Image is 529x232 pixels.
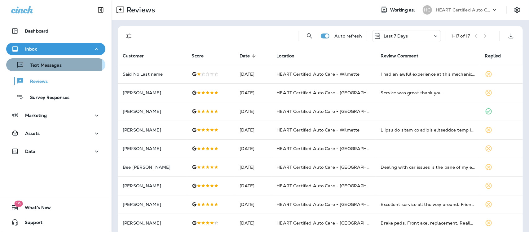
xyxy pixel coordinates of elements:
button: Filters [123,30,135,42]
p: Auto refresh [334,33,362,38]
p: Marketing [25,113,47,118]
button: Dashboard [6,25,105,37]
span: Support [19,220,42,227]
button: Data [6,145,105,158]
button: Collapse Sidebar [92,4,109,16]
td: [DATE] [235,195,272,214]
span: HEART Certified Auto Care - [GEOGRAPHIC_DATA] [276,202,388,207]
td: [DATE] [235,139,272,158]
p: [PERSON_NAME] [123,221,182,225]
span: Score [192,53,204,59]
span: Location [276,53,302,59]
span: HEART Certified Auto Care - [GEOGRAPHIC_DATA] [276,90,388,96]
p: HEART Certified Auto Care [436,7,492,12]
span: HEART Certified Auto Care - [GEOGRAPHIC_DATA] [276,109,388,114]
button: Survey Responses [6,91,105,104]
div: Dealing with car issues is the bane of my existence but these guys have made it a lot easier for ... [381,164,475,170]
p: Said No Last name [123,72,182,77]
button: Inbox [6,43,105,55]
p: Bee [PERSON_NAME] [123,165,182,170]
div: I want to share my second experience with the amazing team at Heart Certified Auto Care in Wilmet... [381,127,475,133]
td: [DATE] [235,176,272,195]
button: Reviews [6,74,105,87]
span: Replied [485,53,501,59]
p: [PERSON_NAME] [123,109,182,114]
p: Inbox [25,47,37,51]
td: [DATE] [235,102,272,121]
span: Location [276,53,294,59]
p: Text Messages [24,63,62,69]
button: Settings [512,4,523,16]
button: Export as CSV [505,30,517,42]
p: Assets [25,131,40,136]
span: HEART Certified Auto Care - Wilmette [276,127,359,133]
span: What's New [19,205,51,212]
div: Service was great.thank you. [381,90,475,96]
p: Last 7 Days [384,33,408,38]
span: HEART Certified Auto Care - [GEOGRAPHIC_DATA] [276,164,388,170]
div: HC [423,5,432,15]
td: [DATE] [235,121,272,139]
p: [PERSON_NAME] [123,183,182,188]
div: 1 - 17 of 17 [451,33,470,38]
td: [DATE] [235,158,272,176]
p: [PERSON_NAME] [123,202,182,207]
div: Brake pads. Front axel replacement. Realignment. Heart does great work and keeps you posted of th... [381,220,475,226]
button: Text Messages [6,58,105,71]
p: Survey Responses [24,95,69,101]
button: Assets [6,127,105,140]
td: [DATE] [235,83,272,102]
td: [DATE] [235,65,272,83]
span: Score [192,53,212,59]
span: Date [240,53,258,59]
button: Marketing [6,109,105,122]
span: HEART Certified Auto Care - [GEOGRAPHIC_DATA] [276,220,388,226]
span: 19 [14,201,23,207]
button: 19What's New [6,201,105,214]
span: Review Comment [381,53,419,59]
div: I had an awful experience at this mechanic shop when I came in with an urgent problem. My car was... [381,71,475,77]
p: [PERSON_NAME] [123,127,182,132]
p: Reviews [124,5,155,15]
p: Reviews [24,79,48,85]
p: Dashboard [25,29,48,33]
span: Review Comment [381,53,427,59]
span: Customer [123,53,152,59]
span: Replied [485,53,509,59]
span: HEART Certified Auto Care - [GEOGRAPHIC_DATA] [276,183,388,189]
span: Working as: [390,7,417,13]
button: Support [6,216,105,229]
p: [PERSON_NAME] [123,90,182,95]
span: HEART Certified Auto Care - Wilmette [276,71,359,77]
span: Customer [123,53,144,59]
span: Date [240,53,250,59]
p: [PERSON_NAME] [123,146,182,151]
p: Data [25,149,36,154]
div: Excellent service all the way around. Friendly and skilled technicians and receptionist. I was ke... [381,201,475,207]
button: Search Reviews [303,30,316,42]
span: HEART Certified Auto Care - [GEOGRAPHIC_DATA] [276,146,388,151]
